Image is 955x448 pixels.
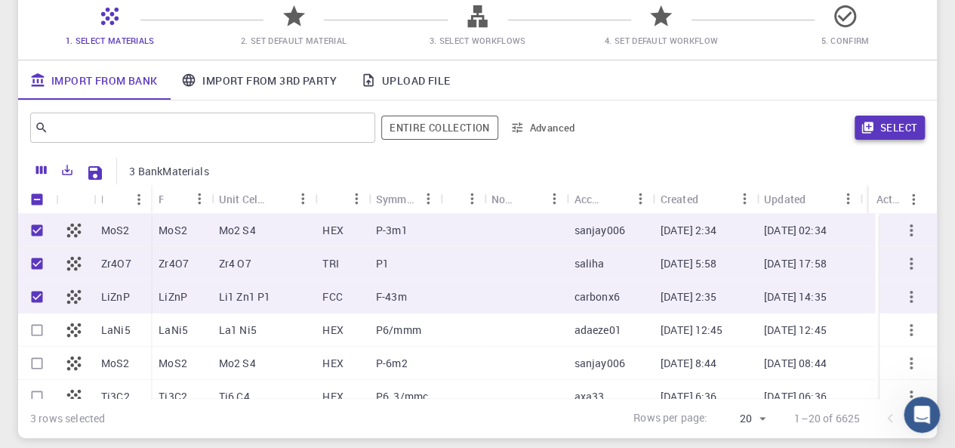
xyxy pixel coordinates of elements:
div: Tags [440,184,484,214]
a: Upload File [349,60,462,100]
span: 3. Select Workflows [430,35,526,46]
div: Symmetry [376,184,417,214]
button: Columns [29,158,54,182]
p: [DATE] 06:36 [764,389,827,404]
p: HEX [322,356,343,371]
p: LiZnP [101,289,130,304]
p: adaeze01 [574,323,621,338]
p: LiZnP [159,289,187,304]
div: Account [574,184,604,214]
span: 1. Select Materials [66,35,155,46]
span: 4. Set Default Workflow [605,35,718,46]
span: Support [30,11,85,24]
div: Icon [56,184,94,214]
div: Name [94,184,151,214]
p: [DATE] 8:44 [661,356,717,371]
div: Formula [159,184,163,214]
button: Sort [518,187,542,211]
span: 2. Set Default Material [241,35,347,46]
p: Mo2 S4 [219,356,256,371]
p: P6_3/mmc [376,389,428,404]
button: Sort [605,187,629,211]
p: La1 Ni5 [219,323,257,338]
p: 1–20 of 6625 [794,411,860,426]
button: Select [855,116,925,140]
p: [DATE] 12:45 [764,323,827,338]
button: Menu [901,187,926,212]
div: Updated [756,184,860,214]
p: [DATE] 6:36 [661,389,717,404]
p: TRI [322,256,338,271]
p: MoS2 [101,223,130,238]
p: HEX [322,389,343,404]
p: [DATE] 08:44 [764,356,827,371]
button: Menu [836,187,860,211]
button: Sort [103,187,127,212]
button: Menu [629,187,653,211]
div: Actions [868,184,926,214]
button: Menu [291,187,315,211]
p: MoS2 [159,356,187,371]
p: axa33 [574,389,604,404]
button: Export [54,158,80,182]
button: Sort [266,187,291,211]
iframe: Intercom live chat [904,397,940,433]
button: Entire collection [381,116,498,140]
div: Unit Cell Formula [219,184,267,214]
span: Filter throughout whole library including sets (folders) [381,116,498,140]
button: Menu [460,187,484,211]
p: P-6m2 [376,356,408,371]
button: Sort [698,187,722,211]
p: Zr4 O7 [219,256,251,271]
p: 3 BankMaterials [129,164,208,179]
button: Menu [187,187,211,211]
p: MoS2 [101,356,130,371]
div: Formula [151,184,211,214]
p: Mo2 S4 [219,223,256,238]
button: Menu [732,187,756,211]
p: Ti3C2 [101,389,130,404]
p: [DATE] 5:58 [661,256,717,271]
p: [DATE] 02:34 [764,223,827,238]
p: P6/mmm [376,323,421,338]
p: MoS2 [159,223,187,238]
p: sanjay006 [574,223,624,238]
p: [DATE] 2:34 [661,223,717,238]
button: Advanced [504,116,583,140]
p: sanjay006 [574,356,624,371]
div: Created [661,184,698,214]
p: F-43m [376,289,407,304]
div: Created [653,184,756,214]
p: Ti6 C4 [219,389,250,404]
p: Rows per page: [633,410,707,428]
p: [DATE] 17:58 [764,256,827,271]
p: Zr4O7 [159,256,189,271]
p: [DATE] 2:35 [661,289,717,304]
p: carbonx6 [574,289,619,304]
a: Import From 3rd Party [169,60,348,100]
p: FCC [322,289,342,304]
button: Menu [127,187,151,212]
p: saliha [574,256,604,271]
button: Sort [322,187,347,211]
button: Menu [416,187,440,211]
div: 3 rows selected [30,411,105,426]
span: 5. Confirm [821,35,869,46]
p: HEX [322,223,343,238]
p: [DATE] 14:35 [764,289,827,304]
div: Symmetry [368,184,441,214]
p: LaNi5 [159,323,188,338]
button: Menu [344,187,368,211]
div: Updated [764,184,806,214]
p: P1 [376,256,389,271]
button: Sort [163,187,187,211]
button: Menu [542,187,566,211]
div: Actions [876,184,901,214]
p: [DATE] 12:45 [661,323,723,338]
p: Ti3C2 [159,389,187,404]
div: Lattice [315,184,368,214]
div: 20 [713,408,770,430]
div: Non-periodic [491,184,519,214]
p: Li1 Zn1 P1 [219,289,271,304]
button: Sort [806,187,830,211]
